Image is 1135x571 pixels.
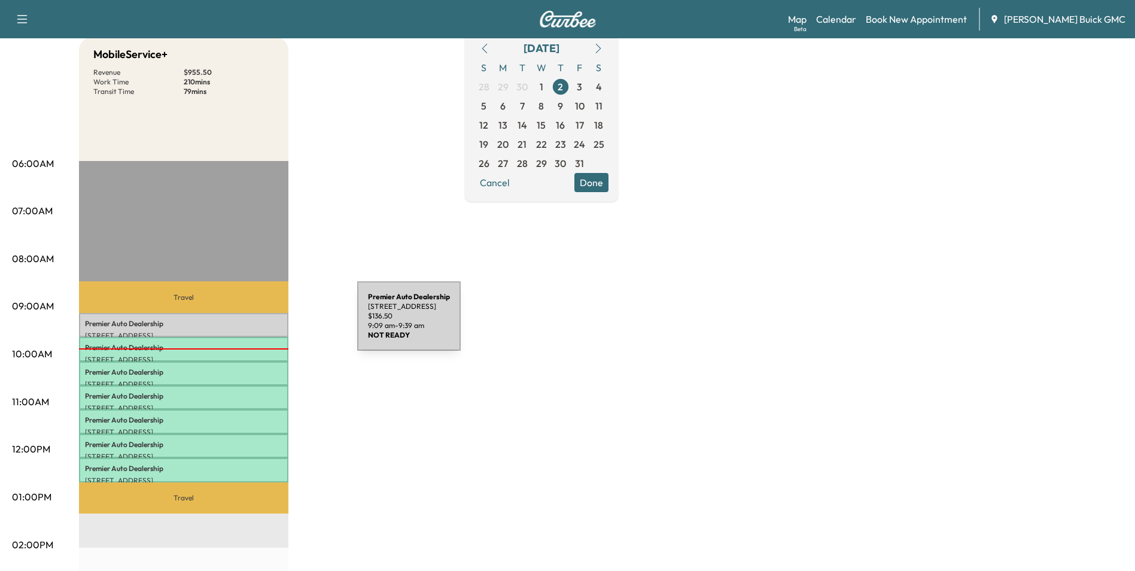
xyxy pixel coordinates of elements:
[517,156,528,171] span: 28
[494,58,513,77] span: M
[575,156,584,171] span: 31
[518,118,527,132] span: 14
[93,87,184,96] p: Transit Time
[93,77,184,87] p: Work Time
[555,156,566,171] span: 30
[12,537,53,552] p: 02:00PM
[12,299,54,313] p: 09:00AM
[85,343,282,353] p: Premier Auto Dealership
[536,137,547,151] span: 22
[12,442,50,456] p: 12:00PM
[481,99,486,113] span: 5
[93,46,168,63] h5: MobileService+
[85,319,282,329] p: Premier Auto Dealership
[498,156,508,171] span: 27
[12,204,53,218] p: 07:00AM
[594,118,603,132] span: 18
[497,137,509,151] span: 20
[479,80,489,94] span: 28
[574,173,608,192] button: Done
[520,99,525,113] span: 7
[558,80,563,94] span: 2
[570,58,589,77] span: F
[539,11,597,28] img: Curbee Logo
[474,173,515,192] button: Cancel
[1004,12,1125,26] span: [PERSON_NAME] Buick GMC
[576,118,584,132] span: 17
[498,80,509,94] span: 29
[85,476,282,485] p: [STREET_ADDRESS]
[479,156,489,171] span: 26
[12,156,54,171] p: 06:00AM
[788,12,807,26] a: MapBeta
[85,464,282,473] p: Premier Auto Dealership
[595,99,603,113] span: 11
[536,156,547,171] span: 29
[538,99,544,113] span: 8
[479,118,488,132] span: 12
[532,58,551,77] span: W
[500,99,506,113] span: 6
[589,58,608,77] span: S
[513,58,532,77] span: T
[516,80,528,94] span: 30
[184,87,274,96] p: 79 mins
[577,80,582,94] span: 3
[184,77,274,87] p: 210 mins
[479,137,488,151] span: 19
[184,68,274,77] p: $ 955.50
[866,12,967,26] a: Book New Appointment
[85,403,282,413] p: [STREET_ADDRESS]
[79,482,288,514] p: Travel
[85,379,282,389] p: [STREET_ADDRESS]
[524,40,559,57] div: [DATE]
[537,118,546,132] span: 15
[556,118,565,132] span: 16
[816,12,856,26] a: Calendar
[85,452,282,461] p: [STREET_ADDRESS]
[85,440,282,449] p: Premier Auto Dealership
[12,490,51,504] p: 01:00PM
[575,99,585,113] span: 10
[12,347,52,361] p: 10:00AM
[85,391,282,401] p: Premier Auto Dealership
[474,58,494,77] span: S
[85,427,282,437] p: [STREET_ADDRESS]
[498,118,507,132] span: 13
[574,137,585,151] span: 24
[85,367,282,377] p: Premier Auto Dealership
[93,68,184,77] p: Revenue
[555,137,566,151] span: 23
[12,394,49,409] p: 11:00AM
[794,25,807,34] div: Beta
[85,331,282,341] p: [STREET_ADDRESS]
[551,58,570,77] span: T
[79,281,288,312] p: Travel
[85,415,282,425] p: Premier Auto Dealership
[85,355,282,365] p: [STREET_ADDRESS]
[12,251,54,266] p: 08:00AM
[558,99,563,113] span: 9
[596,80,602,94] span: 4
[518,137,527,151] span: 21
[594,137,604,151] span: 25
[540,80,543,94] span: 1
